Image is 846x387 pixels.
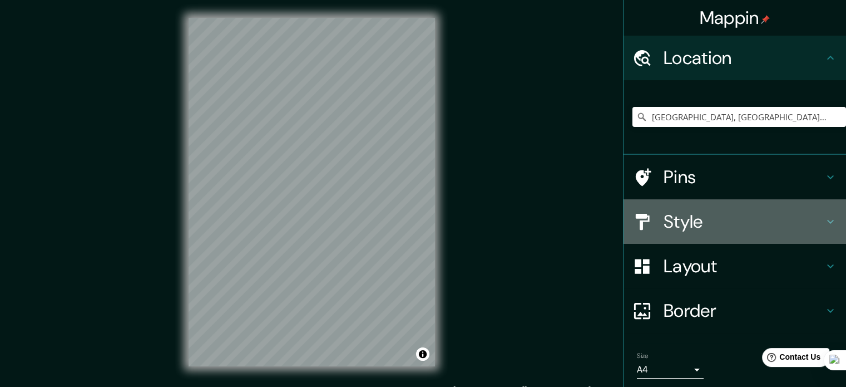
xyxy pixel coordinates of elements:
[624,244,846,288] div: Layout
[624,288,846,333] div: Border
[624,199,846,244] div: Style
[664,255,824,277] h4: Layout
[189,18,435,366] canvas: Map
[747,344,834,375] iframe: Help widget launcher
[416,347,429,361] button: Toggle attribution
[624,36,846,80] div: Location
[664,300,824,322] h4: Border
[624,155,846,199] div: Pins
[664,210,824,233] h4: Style
[664,47,824,69] h4: Location
[761,15,770,24] img: pin-icon.png
[637,361,704,379] div: A4
[637,351,649,361] label: Size
[664,166,824,188] h4: Pins
[632,107,846,127] input: Pick your city or area
[700,7,770,29] h4: Mappin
